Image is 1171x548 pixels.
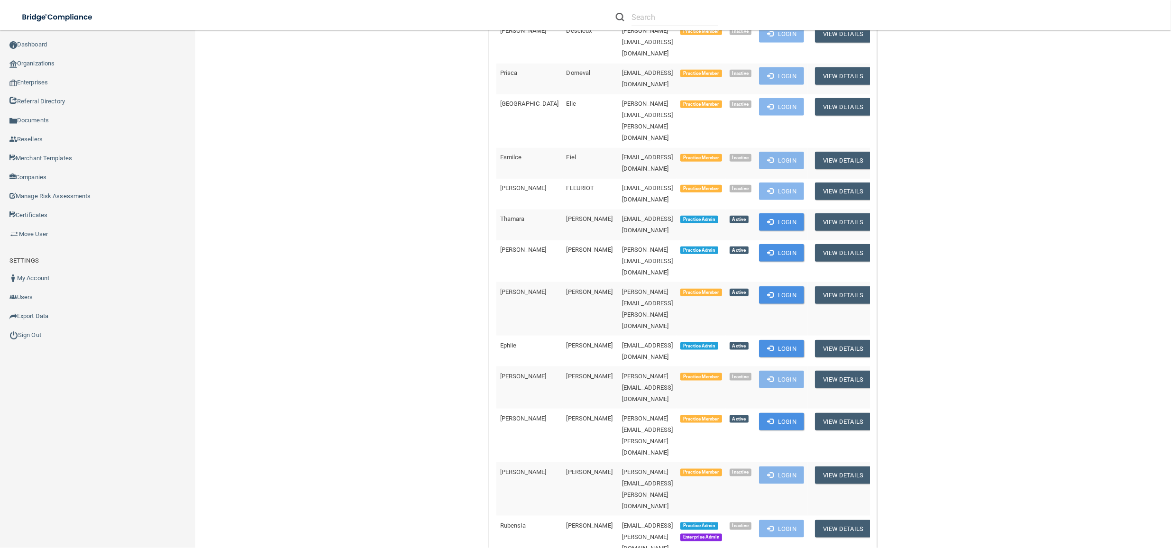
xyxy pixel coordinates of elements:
button: View Details [815,466,871,484]
span: Practice Member [680,373,722,381]
span: Practice Admin [680,522,718,530]
span: [PERSON_NAME] [567,215,613,222]
img: icon-documents.8dae5593.png [9,117,17,125]
span: [PERSON_NAME][EMAIL_ADDRESS][DOMAIN_NAME] [622,373,673,402]
span: Practice Member [680,70,722,77]
button: Login [759,466,804,484]
span: Active [730,342,749,350]
span: [PERSON_NAME] [567,522,613,529]
span: FLEURIOT [567,184,595,192]
span: [EMAIL_ADDRESS][DOMAIN_NAME] [622,215,673,234]
img: ic_reseller.de258add.png [9,136,17,143]
span: Practice Member [680,469,722,476]
button: Login [759,244,804,262]
span: Practice Member [680,100,722,108]
span: Esmilce [500,154,522,161]
img: icon-users.e205127d.png [9,293,17,301]
span: Practice Admin [680,247,718,254]
span: [EMAIL_ADDRESS][DOMAIN_NAME] [622,69,673,88]
span: Prisca [500,69,518,76]
span: Elie [567,100,576,107]
button: View Details [815,244,871,262]
span: [PERSON_NAME] [500,373,546,380]
button: Login [759,286,804,304]
button: Login [759,520,804,538]
button: View Details [815,371,871,388]
button: Login [759,152,804,169]
span: [PERSON_NAME] [567,415,613,422]
input: Search [631,9,718,26]
button: Login [759,371,804,388]
button: Login [759,213,804,231]
span: Practice Admin [680,342,718,350]
span: Active [730,216,749,223]
button: View Details [815,520,871,538]
button: Login [759,340,804,357]
span: Inactive [730,154,752,162]
span: Enterprise Admin [680,534,722,541]
span: Practice Member [680,289,722,296]
img: organization-icon.f8decf85.png [9,60,17,68]
span: [PERSON_NAME][EMAIL_ADDRESS][PERSON_NAME][DOMAIN_NAME] [622,288,673,329]
span: [PERSON_NAME] [567,246,613,253]
span: Active [730,289,749,296]
img: enterprise.0d942306.png [9,80,17,86]
span: [PERSON_NAME] [500,288,546,295]
span: [PERSON_NAME] [567,373,613,380]
button: Login [759,413,804,430]
span: [PERSON_NAME][EMAIL_ADDRESS][PERSON_NAME][DOMAIN_NAME] [622,468,673,510]
img: ic_user_dark.df1a06c3.png [9,274,17,282]
span: Thamara [500,215,525,222]
span: Inactive [730,70,752,77]
button: Login [759,98,804,116]
span: [PERSON_NAME][EMAIL_ADDRESS][PERSON_NAME][DOMAIN_NAME] [622,415,673,456]
button: View Details [815,98,871,116]
span: [PERSON_NAME] [567,468,613,475]
span: Rubensia [500,522,526,529]
button: View Details [815,183,871,200]
button: Login [759,183,804,200]
span: Inactive [730,469,752,476]
img: bridge_compliance_login_screen.278c3ca4.svg [14,8,101,27]
img: ic_dashboard_dark.d01f4a41.png [9,41,17,49]
button: View Details [815,152,871,169]
span: [GEOGRAPHIC_DATA] [500,100,559,107]
span: Inactive [730,522,752,530]
span: [PERSON_NAME] [500,246,546,253]
span: [PERSON_NAME][EMAIL_ADDRESS][DOMAIN_NAME] [622,246,673,276]
span: Active [730,247,749,254]
button: View Details [815,413,871,430]
span: Ephlie [500,342,517,349]
label: SETTINGS [9,255,39,266]
span: [PERSON_NAME] [500,468,546,475]
img: ic-search.3b580494.png [616,13,624,21]
span: [PERSON_NAME] [567,342,613,349]
span: Practice Member [680,185,722,192]
span: Inactive [730,185,752,192]
button: Login [759,67,804,85]
iframe: Drift Widget Chat Controller [1007,481,1160,519]
button: View Details [815,213,871,231]
span: Practice Member [680,154,722,162]
img: icon-export.b9366987.png [9,312,17,320]
button: View Details [815,286,871,304]
img: briefcase.64adab9b.png [9,229,19,239]
span: [PERSON_NAME] [500,184,546,192]
span: Practice Admin [680,216,718,223]
img: ic_power_dark.7ecde6b1.png [9,331,18,339]
span: Active [730,415,749,423]
span: Inactive [730,100,752,108]
button: View Details [815,67,871,85]
span: [EMAIL_ADDRESS][DOMAIN_NAME] [622,342,673,360]
span: [EMAIL_ADDRESS][DOMAIN_NAME] [622,184,673,203]
span: Fiel [567,154,576,161]
button: View Details [815,340,871,357]
span: [EMAIL_ADDRESS][DOMAIN_NAME] [622,154,673,172]
span: [PERSON_NAME] [567,288,613,295]
span: [PERSON_NAME][EMAIL_ADDRESS][DOMAIN_NAME] [622,27,673,57]
span: Inactive [730,373,752,381]
span: [PERSON_NAME] [500,415,546,422]
span: Practice Member [680,415,722,423]
span: [PERSON_NAME][EMAIL_ADDRESS][PERSON_NAME][DOMAIN_NAME] [622,100,673,141]
span: Dorneval [567,69,591,76]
